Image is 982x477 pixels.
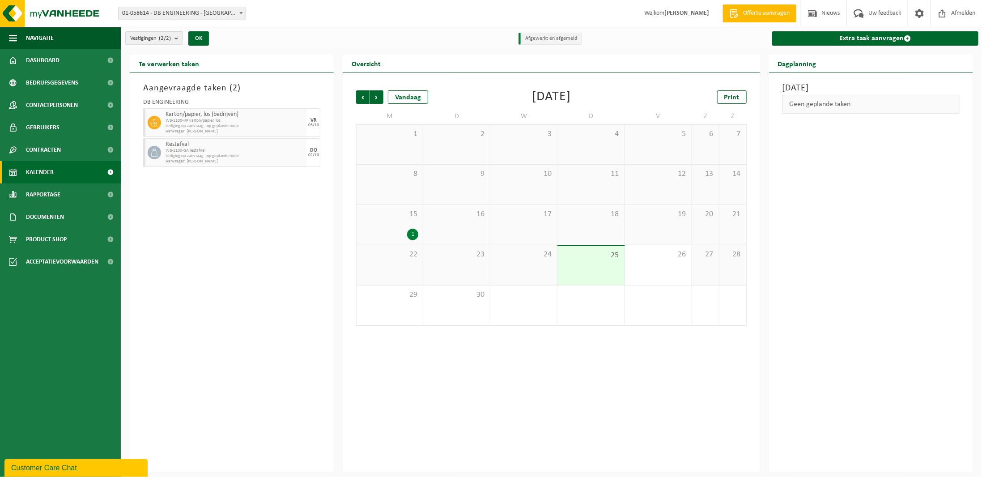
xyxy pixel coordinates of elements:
[428,250,485,260] span: 23
[370,90,383,104] span: Volgende
[428,129,485,139] span: 2
[388,90,428,104] div: Vandaag
[724,209,742,219] span: 21
[361,169,418,179] span: 8
[407,229,418,240] div: 1
[772,31,978,46] a: Extra taak aanvragen
[125,31,183,45] button: Vestigingen(2/2)
[495,250,553,260] span: 24
[233,84,238,93] span: 2
[782,95,960,114] div: Geen geplande taken
[629,169,687,179] span: 12
[562,251,620,260] span: 25
[166,118,305,124] span: WB-1100-HP karton/papier, los
[532,90,571,104] div: [DATE]
[361,250,418,260] span: 22
[428,290,485,300] span: 30
[166,129,305,134] span: Aanvrager: [PERSON_NAME]
[26,72,78,94] span: Bedrijfsgegevens
[428,209,485,219] span: 16
[724,250,742,260] span: 28
[361,209,418,219] span: 15
[26,161,54,183] span: Kalender
[697,129,714,139] span: 6
[562,169,620,179] span: 11
[692,108,719,124] td: Z
[356,90,370,104] span: Vorige
[723,4,796,22] a: Offerte aanvragen
[188,31,209,46] button: OK
[625,108,692,124] td: V
[26,27,54,49] span: Navigatie
[26,94,78,116] span: Contactpersonen
[130,55,208,72] h2: Te verwerken taken
[166,148,305,153] span: WB-1100-GA restafval
[697,250,714,260] span: 27
[4,457,149,477] iframe: chat widget
[782,81,960,95] h3: [DATE]
[361,290,418,300] span: 29
[562,209,620,219] span: 18
[143,81,320,95] h3: Aangevraagde taken ( )
[629,250,687,260] span: 26
[143,99,320,108] div: DB ENGINEERING
[166,111,305,118] span: Karton/papier, los (bedrijven)
[724,94,740,101] span: Print
[490,108,557,124] td: W
[719,108,747,124] td: Z
[310,118,317,123] div: VR
[519,33,582,45] li: Afgewerkt en afgemeld
[356,108,423,124] td: M
[697,169,714,179] span: 13
[26,183,60,206] span: Rapportage
[495,129,553,139] span: 3
[26,228,67,251] span: Product Shop
[26,49,60,72] span: Dashboard
[557,108,625,124] td: D
[343,55,390,72] h2: Overzicht
[361,129,418,139] span: 1
[562,129,620,139] span: 4
[495,169,553,179] span: 10
[26,206,64,228] span: Documenten
[308,123,319,128] div: 03/10
[629,129,687,139] span: 5
[310,148,317,153] div: DO
[717,90,747,104] a: Print
[724,129,742,139] span: 7
[769,55,825,72] h2: Dagplanning
[118,7,246,20] span: 01-058614 - DB ENGINEERING - HARELBEKE
[26,139,61,161] span: Contracten
[423,108,490,124] td: D
[166,153,305,159] span: Lediging op aanvraag - op geplande route
[428,169,485,179] span: 9
[26,116,60,139] span: Gebruikers
[119,7,246,20] span: 01-058614 - DB ENGINEERING - HARELBEKE
[724,169,742,179] span: 14
[495,209,553,219] span: 17
[166,124,305,129] span: Lediging op aanvraag - op geplande route
[741,9,792,18] span: Offerte aanvragen
[664,10,709,17] strong: [PERSON_NAME]
[166,141,305,148] span: Restafval
[629,209,687,219] span: 19
[130,32,171,45] span: Vestigingen
[697,209,714,219] span: 20
[26,251,98,273] span: Acceptatievoorwaarden
[159,35,171,41] count: (2/2)
[308,153,319,158] div: 02/10
[166,159,305,164] span: Aanvrager: [PERSON_NAME]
